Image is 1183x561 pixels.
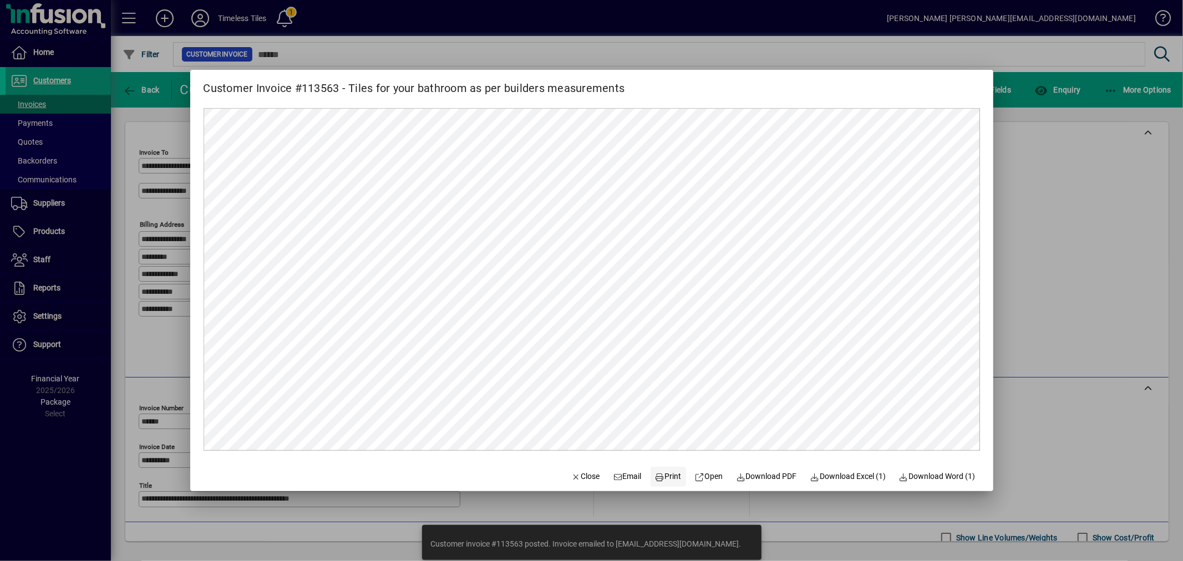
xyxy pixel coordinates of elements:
[190,70,638,97] h2: Customer Invoice #113563 - Tiles for your bathroom as per builders measurements
[806,467,891,487] button: Download Excel (1)
[899,471,976,482] span: Download Word (1)
[690,467,728,487] a: Open
[608,467,646,487] button: Email
[736,471,797,482] span: Download PDF
[695,471,723,482] span: Open
[651,467,686,487] button: Print
[571,471,600,482] span: Close
[732,467,801,487] a: Download PDF
[810,471,886,482] span: Download Excel (1)
[655,471,682,482] span: Print
[567,467,605,487] button: Close
[895,467,980,487] button: Download Word (1)
[613,471,642,482] span: Email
